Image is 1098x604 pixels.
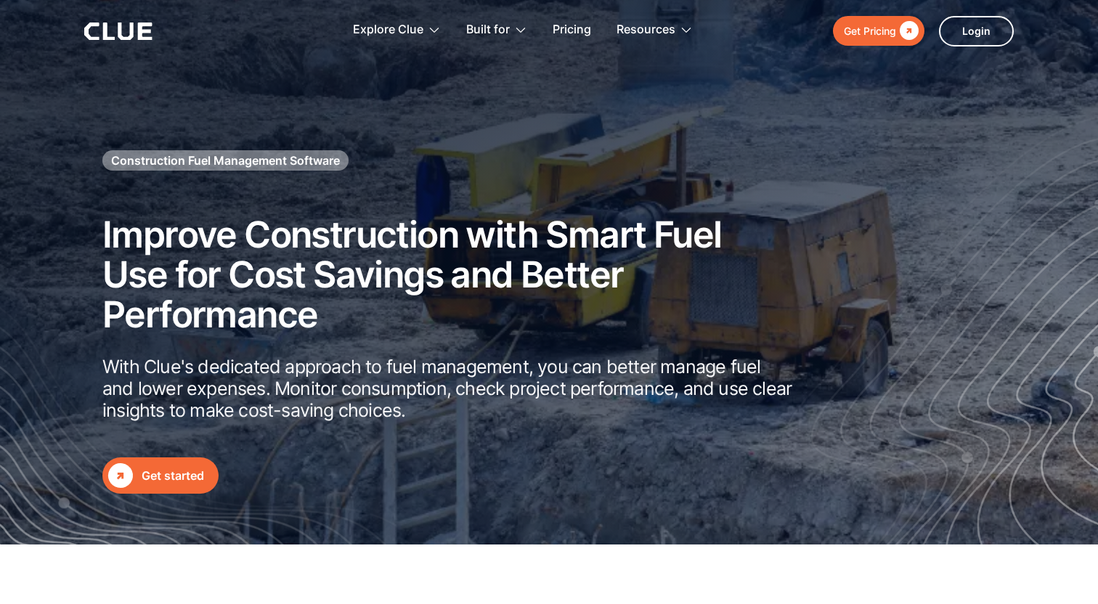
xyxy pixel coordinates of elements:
[833,16,924,46] a: Get Pricing
[617,7,675,53] div: Resources
[896,22,919,40] div: 
[617,7,693,53] div: Resources
[102,457,219,494] a: Get started
[939,16,1014,46] a: Login
[102,215,792,335] h2: Improve Construction with Smart Fuel Use for Cost Savings and Better Performance
[108,463,133,488] div: 
[353,7,441,53] div: Explore Clue
[844,22,896,40] div: Get Pricing
[102,356,792,421] p: With Clue's dedicated approach to fuel management, you can better manage fuel and lower expenses....
[353,7,423,53] div: Explore Clue
[111,152,340,168] h1: Construction Fuel Management Software
[142,467,204,485] div: Get started
[553,7,591,53] a: Pricing
[777,114,1098,544] img: Construction fleet management software
[466,7,527,53] div: Built for
[466,7,510,53] div: Built for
